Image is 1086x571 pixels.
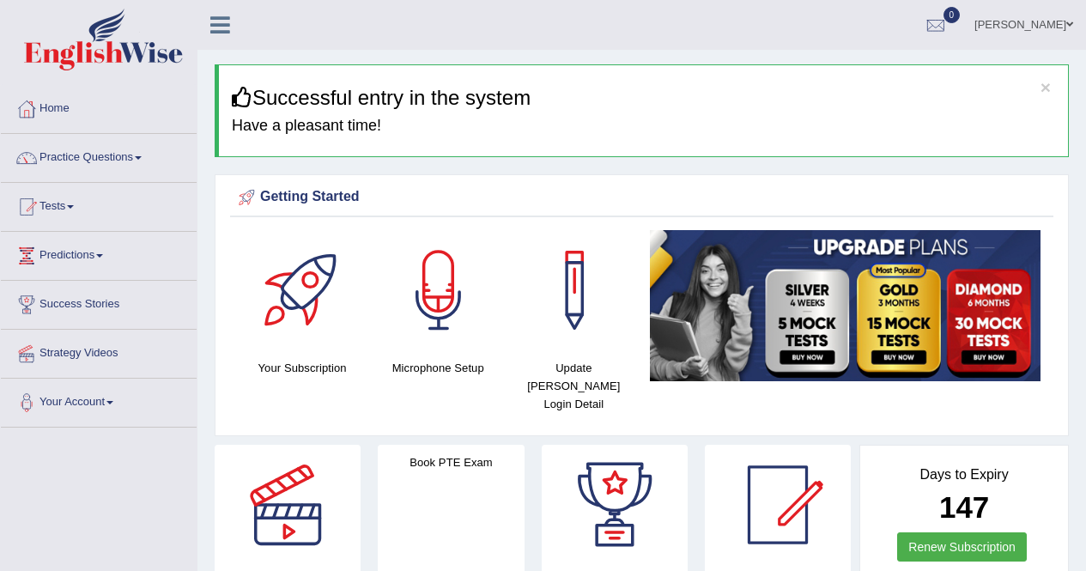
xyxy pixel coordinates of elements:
[1,232,197,275] a: Predictions
[650,230,1040,381] img: small5.jpg
[234,185,1049,210] div: Getting Started
[939,490,989,524] b: 147
[943,7,961,23] span: 0
[1,379,197,422] a: Your Account
[232,87,1055,109] h3: Successful entry in the system
[1040,78,1051,96] button: ×
[514,359,633,413] h4: Update [PERSON_NAME] Login Detail
[243,359,361,377] h4: Your Subscription
[879,467,1049,483] h4: Days to Expiry
[232,118,1055,135] h4: Have a pleasant time!
[1,134,197,177] a: Practice Questions
[379,359,497,377] h4: Microphone Setup
[1,330,197,373] a: Strategy Videos
[378,453,524,471] h4: Book PTE Exam
[1,183,197,226] a: Tests
[1,85,197,128] a: Home
[897,532,1027,562] a: Renew Subscription
[1,281,197,324] a: Success Stories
